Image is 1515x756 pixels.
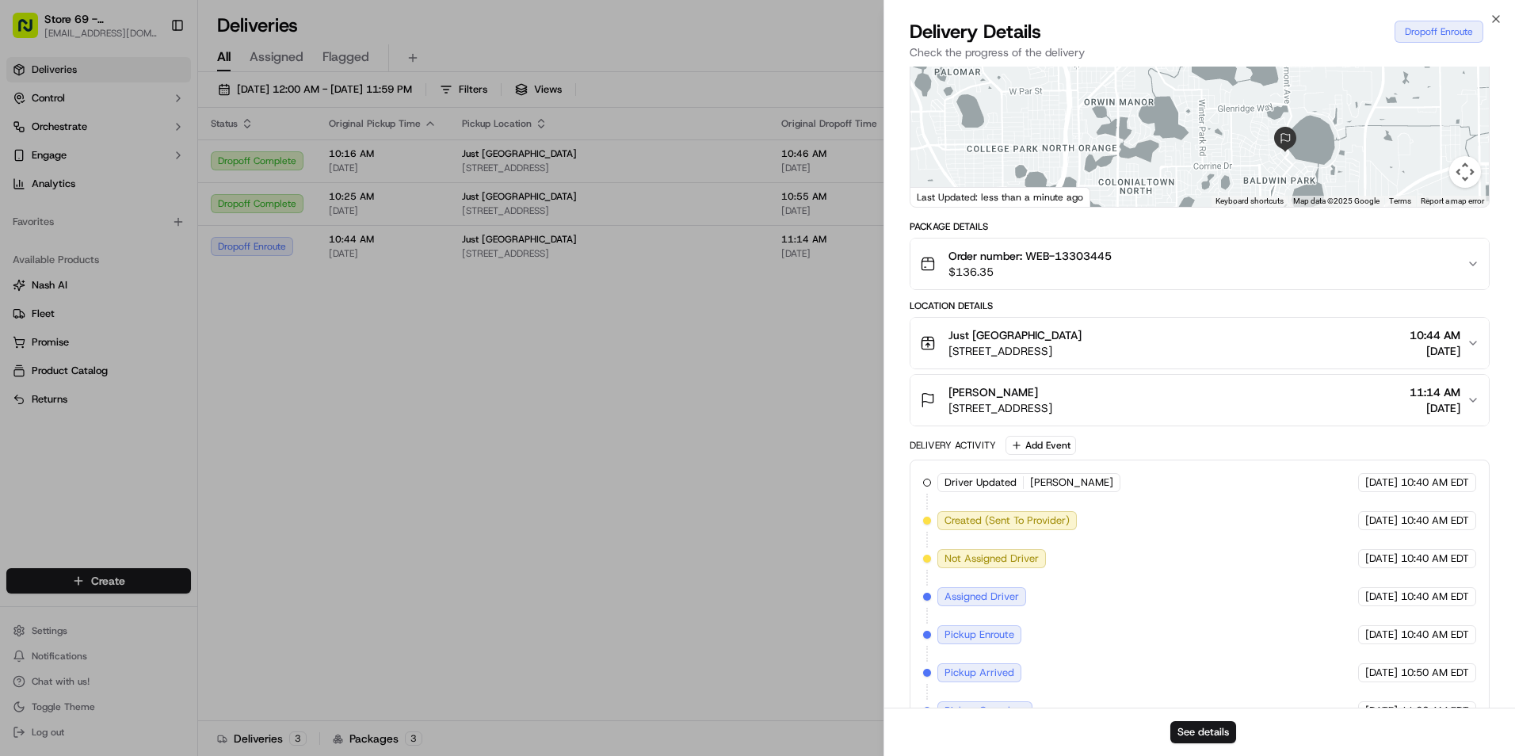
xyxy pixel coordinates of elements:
[1365,704,1398,718] span: [DATE]
[1030,475,1113,490] span: [PERSON_NAME]
[1401,628,1469,642] span: 10:40 AM EDT
[112,268,192,281] a: Powered byPylon
[16,63,288,89] p: Welcome 👋
[944,704,1025,718] span: Pickup Complete
[1401,514,1469,528] span: 10:40 AM EDT
[944,475,1017,490] span: Driver Updated
[1410,400,1460,416] span: [DATE]
[948,327,1082,343] span: Just [GEOGRAPHIC_DATA]
[910,187,1090,207] div: Last Updated: less than a minute ago
[16,231,29,244] div: 📗
[128,223,261,252] a: 💻API Documentation
[910,318,1489,368] button: Just [GEOGRAPHIC_DATA][STREET_ADDRESS]10:44 AM[DATE]
[1410,384,1460,400] span: 11:14 AM
[948,343,1082,359] span: [STREET_ADDRESS]
[1421,197,1484,205] a: Report a map error
[16,151,44,180] img: 1736555255976-a54dd68f-1ca7-489b-9aae-adbdc363a1c4
[910,300,1490,312] div: Location Details
[269,156,288,175] button: Start new chat
[914,186,967,207] img: Google
[910,44,1490,60] p: Check the progress of the delivery
[1389,197,1411,205] a: Terms (opens in new tab)
[944,514,1070,528] span: Created (Sent To Provider)
[1401,552,1469,566] span: 10:40 AM EDT
[944,666,1014,680] span: Pickup Arrived
[914,186,967,207] a: Open this area in Google Maps (opens a new window)
[910,220,1490,233] div: Package Details
[1365,475,1398,490] span: [DATE]
[1449,156,1481,188] button: Map camera controls
[41,102,285,119] input: Got a question? Start typing here...
[1401,704,1469,718] span: 11:02 AM EDT
[910,19,1041,44] span: Delivery Details
[944,628,1014,642] span: Pickup Enroute
[1170,721,1236,743] button: See details
[948,400,1052,416] span: [STREET_ADDRESS]
[10,223,128,252] a: 📗Knowledge Base
[1410,343,1460,359] span: [DATE]
[1215,196,1284,207] button: Keyboard shortcuts
[1365,590,1398,604] span: [DATE]
[1401,666,1469,680] span: 10:50 AM EDT
[150,230,254,246] span: API Documentation
[944,552,1039,566] span: Not Assigned Driver
[1293,197,1380,205] span: Map data ©2025 Google
[54,151,260,167] div: Start new chat
[32,230,121,246] span: Knowledge Base
[54,167,200,180] div: We're available if you need us!
[1401,590,1469,604] span: 10:40 AM EDT
[910,375,1489,426] button: [PERSON_NAME][STREET_ADDRESS]11:14 AM[DATE]
[1410,327,1460,343] span: 10:44 AM
[910,439,996,452] div: Delivery Activity
[948,264,1112,280] span: $136.35
[948,384,1038,400] span: [PERSON_NAME]
[1365,628,1398,642] span: [DATE]
[910,239,1489,289] button: Order number: WEB-13303445$136.35
[1365,666,1398,680] span: [DATE]
[16,16,48,48] img: Nash
[134,231,147,244] div: 💻
[1365,514,1398,528] span: [DATE]
[944,590,1019,604] span: Assigned Driver
[1006,436,1076,455] button: Add Event
[1401,475,1469,490] span: 10:40 AM EDT
[1365,552,1398,566] span: [DATE]
[158,269,192,281] span: Pylon
[948,248,1112,264] span: Order number: WEB-13303445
